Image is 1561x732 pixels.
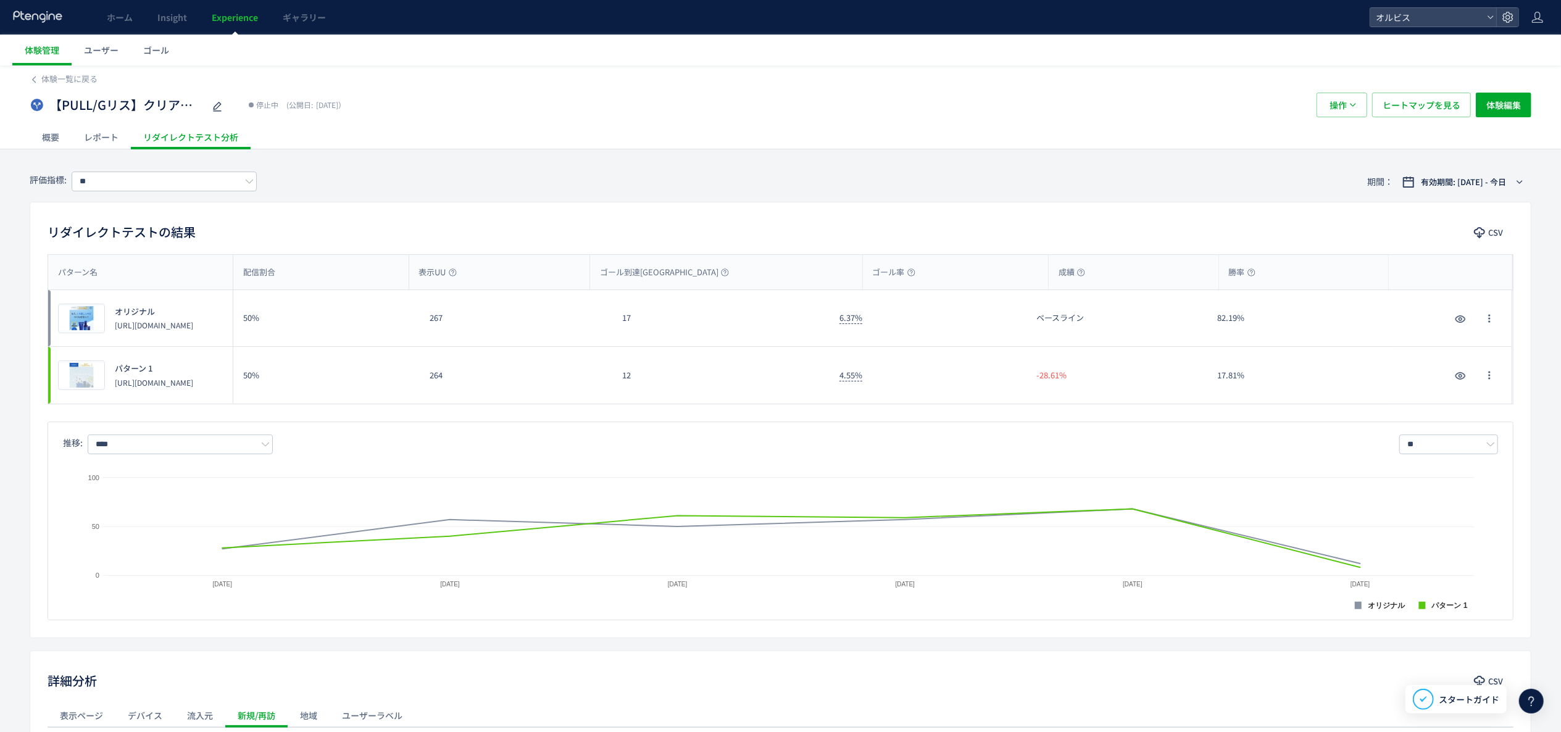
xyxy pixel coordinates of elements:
div: 50% [233,347,420,404]
button: 体験編集 [1476,93,1531,117]
div: 264 [420,347,612,404]
span: 配信割合 [243,267,275,278]
p: https://pr.orbis.co.jp/cosmetics/clearful/212/ [115,377,193,388]
div: 12 [613,347,830,404]
div: レポート [72,125,131,149]
text: [DATE] [1123,581,1143,588]
button: CSV [1465,672,1513,691]
div: 新規/再訪 [225,703,288,728]
span: 体験編集 [1486,93,1521,117]
span: 体験一覧に戻る [41,73,98,85]
span: ギャラリー [283,11,326,23]
button: 有効期間: [DATE] - 今日 [1394,172,1531,192]
span: CSV [1488,672,1503,691]
span: ゴール [143,44,169,56]
span: パターン名 [58,267,98,278]
button: CSV [1465,223,1513,243]
span: Insight [157,11,187,23]
span: スタートガイド [1439,693,1499,706]
span: 操作 [1330,93,1347,117]
text: [DATE] [896,581,915,588]
div: リダイレクトテスト分析 [131,125,251,149]
span: オリジナル [115,306,155,318]
span: 停止中 [256,99,278,111]
text: [DATE] [440,581,460,588]
span: ホーム [107,11,133,23]
span: 有効期間: [DATE] - 今日 [1421,176,1506,188]
span: Experience [212,11,258,23]
div: 地域 [288,703,330,728]
span: パターン 1 [115,363,152,375]
text: オリジナル [1368,601,1405,610]
span: 4.55% [839,369,862,381]
div: 50% [233,290,420,346]
text: パターン 1 [1431,601,1468,610]
img: 48611a6220ee2fed8b0a5d9949d1a63c1755077429789.jpeg [59,304,104,333]
div: 表示ページ [48,703,115,728]
span: -28.61% [1036,370,1067,381]
span: オルビス [1372,8,1482,27]
span: 成績 [1059,267,1085,278]
text: [DATE] [213,581,233,588]
span: 【PULL/Gリス】クリアフル212_吊り下げポーチLP [49,96,204,114]
div: 82.19% [1208,290,1389,346]
div: 流入元 [175,703,225,728]
div: 17 [613,290,830,346]
span: [DATE]） [283,99,346,110]
div: 17.81% [1208,347,1389,404]
span: (公開日: [286,99,313,110]
h2: 詳細分析 [48,671,97,691]
text: 0 [96,572,99,579]
span: 体験管理 [25,44,59,56]
span: 評価指標: [30,173,67,186]
span: 6.37% [839,312,862,324]
span: ヒートマップを見る [1383,93,1460,117]
span: ゴール率 [873,267,915,278]
button: ヒートマップを見る [1372,93,1471,117]
span: 勝率 [1229,267,1255,278]
div: デバイス [115,703,175,728]
div: ユーザーラベル [330,703,415,728]
span: 表示UU [419,267,457,278]
text: [DATE] [668,581,688,588]
text: [DATE] [1351,581,1370,588]
div: 概要 [30,125,72,149]
div: 267 [420,290,612,346]
p: https://pr.orbis.co.jp/cosmetics/clearful/205/ [115,320,193,330]
text: 50 [92,523,99,530]
span: ゴール到達[GEOGRAPHIC_DATA] [600,267,729,278]
img: f5e5ecb53975d20dc6fb6d1a7726e58c1755077429795.jpeg [59,361,104,389]
span: 期間： [1367,172,1393,192]
text: 100 [88,474,99,481]
h2: リダイレクトテストの結果 [48,222,196,242]
span: CSV [1488,223,1503,243]
button: 操作 [1317,93,1367,117]
span: ベースライン [1036,312,1084,324]
span: 推移: [63,436,83,449]
span: ユーザー [84,44,119,56]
